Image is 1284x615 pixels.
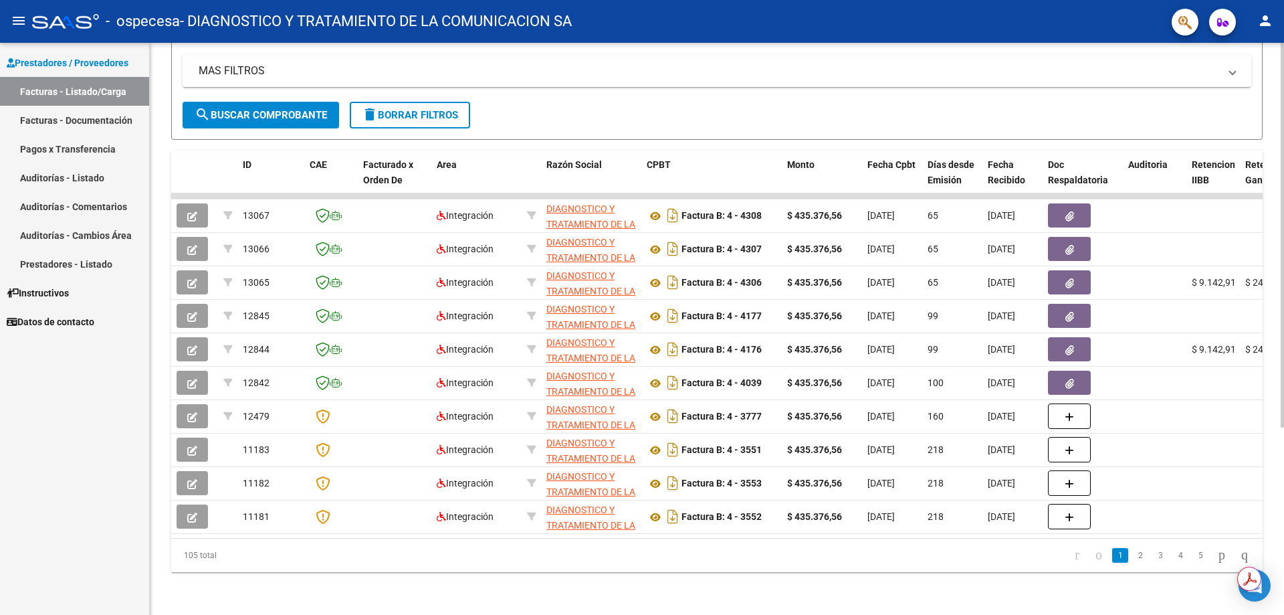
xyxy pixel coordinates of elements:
[928,511,944,522] span: 218
[243,511,270,522] span: 11181
[664,372,681,393] i: Descargar documento
[363,159,413,185] span: Facturado x Orden De
[928,344,938,355] span: 99
[546,469,636,497] div: 33715973079
[431,151,522,209] datatable-header-cell: Area
[546,503,636,531] div: 33715973079
[1048,159,1108,185] span: Doc Respaldatoria
[988,244,1015,254] span: [DATE]
[237,151,304,209] datatable-header-cell: ID
[867,411,895,422] span: [DATE]
[437,377,494,388] span: Integración
[546,404,635,446] span: DIAGNOSTICO Y TRATAMIENTO DE LA COMUNICACION SA
[546,402,636,430] div: 33715973079
[664,272,681,293] i: Descargar documento
[437,344,494,355] span: Integración
[928,478,944,489] span: 218
[922,151,982,209] datatable-header-cell: Días desde Emisión
[546,203,635,245] span: DIAGNOSTICO Y TRATAMIENTO DE LA COMUNICACION SA
[867,344,895,355] span: [DATE]
[546,505,635,546] span: DIAGNOSTICO Y TRATAMIENTO DE LA COMUNICACION SA
[867,244,895,254] span: [DATE]
[928,411,944,422] span: 160
[1089,548,1108,563] a: go to previous page
[664,439,681,460] i: Descargar documento
[243,478,270,489] span: 11182
[1192,548,1208,563] a: 5
[437,277,494,288] span: Integración
[681,211,762,222] strong: Factura B: 4 - 4308
[546,304,635,345] span: DIAGNOSTICO Y TRATAMIENTO DE LA COMUNICACION SA
[681,278,762,288] strong: Factura B: 4 - 4306
[243,444,270,455] span: 11183
[7,315,94,329] span: Datos de contacto
[681,378,762,389] strong: Factura B: 4 - 4039
[243,411,270,422] span: 12479
[988,210,1015,221] span: [DATE]
[310,159,327,170] span: CAE
[1172,548,1188,563] a: 4
[437,244,494,254] span: Integración
[1043,151,1123,209] datatable-header-cell: Doc Respaldatoria
[546,335,636,363] div: 33715973079
[928,377,944,388] span: 100
[787,244,842,254] strong: $ 435.376,56
[681,512,762,523] strong: Factura B: 4 - 3552
[988,377,1015,388] span: [DATE]
[11,13,27,29] mat-icon: menu
[243,311,270,321] span: 12845
[199,64,1219,78] mat-panel-title: MAS FILTROS
[787,344,842,355] strong: $ 435.376,56
[664,305,681,327] i: Descargar documento
[647,159,671,170] span: CPBT
[546,438,635,479] span: DIAGNOSTICO Y TRATAMIENTO DE LA COMUNICACION SA
[437,210,494,221] span: Integración
[928,444,944,455] span: 218
[862,151,922,209] datatable-header-cell: Fecha Cpbt
[1186,151,1240,209] datatable-header-cell: Retencion IIBB
[664,205,681,226] i: Descargar documento
[180,7,572,36] span: - DIAGNOSTICO Y TRATAMIENTO DE LA COMUNICACION SA
[243,277,270,288] span: 13065
[988,311,1015,321] span: [DATE]
[243,244,270,254] span: 13066
[437,159,457,170] span: Area
[787,511,842,522] strong: $ 435.376,56
[243,377,270,388] span: 12842
[867,210,895,221] span: [DATE]
[1123,151,1186,209] datatable-header-cell: Auditoria
[928,159,974,185] span: Días desde Emisión
[243,344,270,355] span: 12844
[867,377,895,388] span: [DATE]
[7,56,128,70] span: Prestadores / Proveedores
[664,406,681,427] i: Descargar documento
[681,311,762,322] strong: Factura B: 4 - 4177
[1132,548,1148,563] a: 2
[195,109,327,121] span: Buscar Comprobante
[195,106,211,122] mat-icon: search
[988,411,1015,422] span: [DATE]
[362,109,458,121] span: Borrar Filtros
[982,151,1043,209] datatable-header-cell: Fecha Recibido
[541,151,641,209] datatable-header-cell: Razón Social
[362,106,378,122] mat-icon: delete
[171,539,387,572] div: 105 total
[928,244,938,254] span: 65
[546,369,636,397] div: 33715973079
[988,444,1015,455] span: [DATE]
[1152,548,1168,563] a: 3
[437,511,494,522] span: Integración
[546,268,636,296] div: 33715973079
[1069,548,1085,563] a: go to first page
[243,159,251,170] span: ID
[183,55,1251,87] mat-expansion-panel-header: MAS FILTROS
[437,311,494,321] span: Integración
[782,151,862,209] datatable-header-cell: Monto
[546,270,635,312] span: DIAGNOSTICO Y TRATAMIENTO DE LA COMUNICACION SA
[1257,13,1273,29] mat-icon: person
[988,277,1015,288] span: [DATE]
[867,159,916,170] span: Fecha Cpbt
[1110,544,1130,567] li: page 1
[867,444,895,455] span: [DATE]
[1128,159,1168,170] span: Auditoria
